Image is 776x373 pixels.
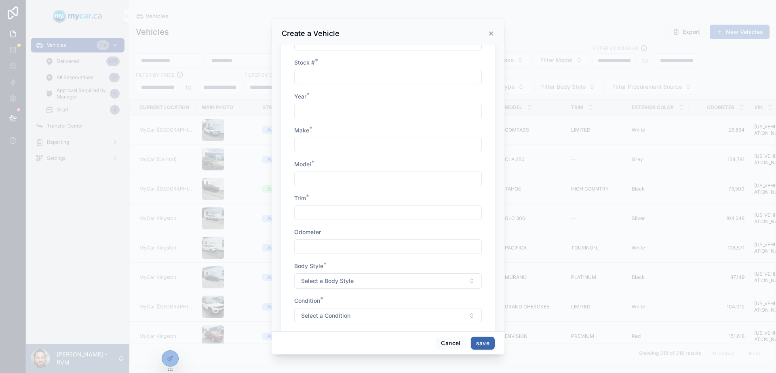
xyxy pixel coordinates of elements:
span: Trim [294,195,306,201]
span: Model [294,161,311,168]
span: Make [294,127,309,134]
button: Select Button [294,308,482,323]
button: save [471,337,495,350]
span: Year [294,93,306,100]
h3: Create a Vehicle [282,29,339,38]
button: Select Button [294,273,482,289]
span: Stock # [294,59,315,66]
span: Odometer [294,228,321,235]
span: Body Style [294,262,323,269]
span: Condition [294,297,320,304]
button: Cancel [436,337,466,350]
span: Select a Body Style [301,277,354,285]
span: Select a Condition [301,312,350,320]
